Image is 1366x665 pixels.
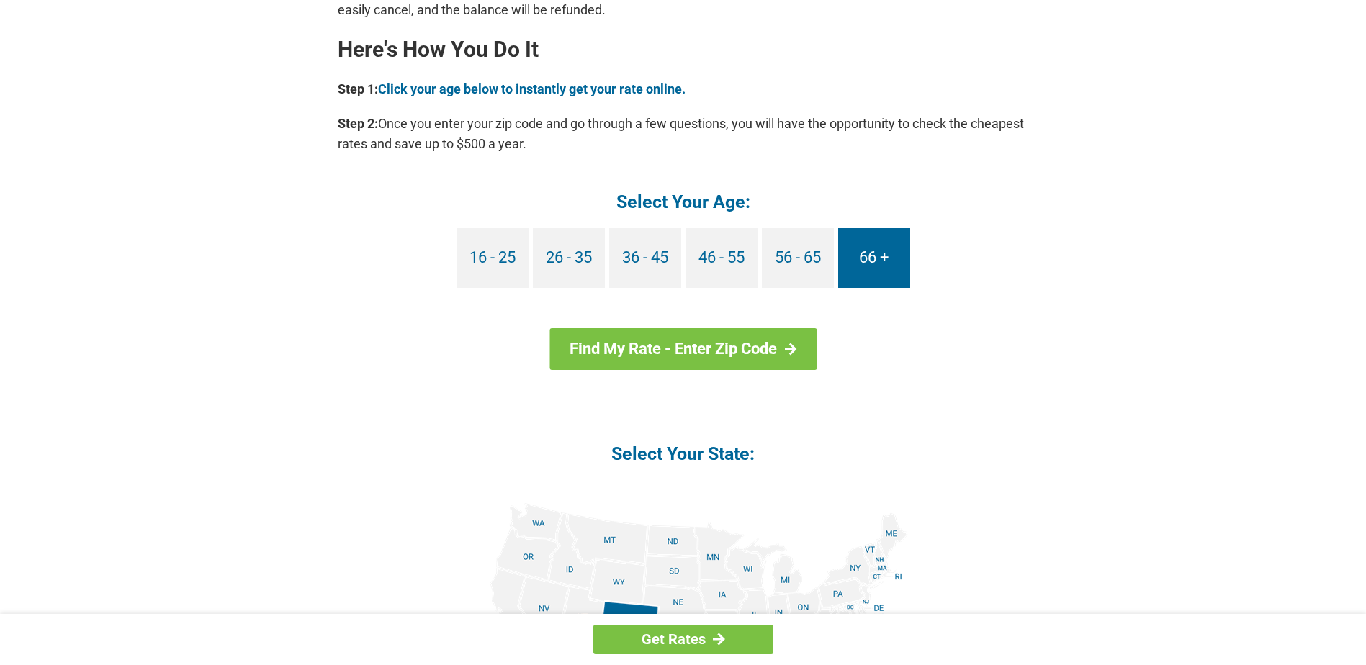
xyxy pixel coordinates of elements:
p: Once you enter your zip code and go through a few questions, you will have the opportunity to che... [338,114,1029,154]
h2: Here's How You Do It [338,38,1029,61]
a: 36 - 45 [609,228,681,288]
a: Get Rates [593,625,773,654]
a: 66 + [838,228,910,288]
b: Step 2: [338,116,378,131]
h4: Select Your Age: [338,190,1029,214]
a: 16 - 25 [457,228,529,288]
a: Click your age below to instantly get your rate online. [378,81,686,96]
b: Step 1: [338,81,378,96]
a: Find My Rate - Enter Zip Code [549,328,817,370]
a: 46 - 55 [686,228,758,288]
h4: Select Your State: [338,442,1029,466]
a: 56 - 65 [762,228,834,288]
a: 26 - 35 [533,228,605,288]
